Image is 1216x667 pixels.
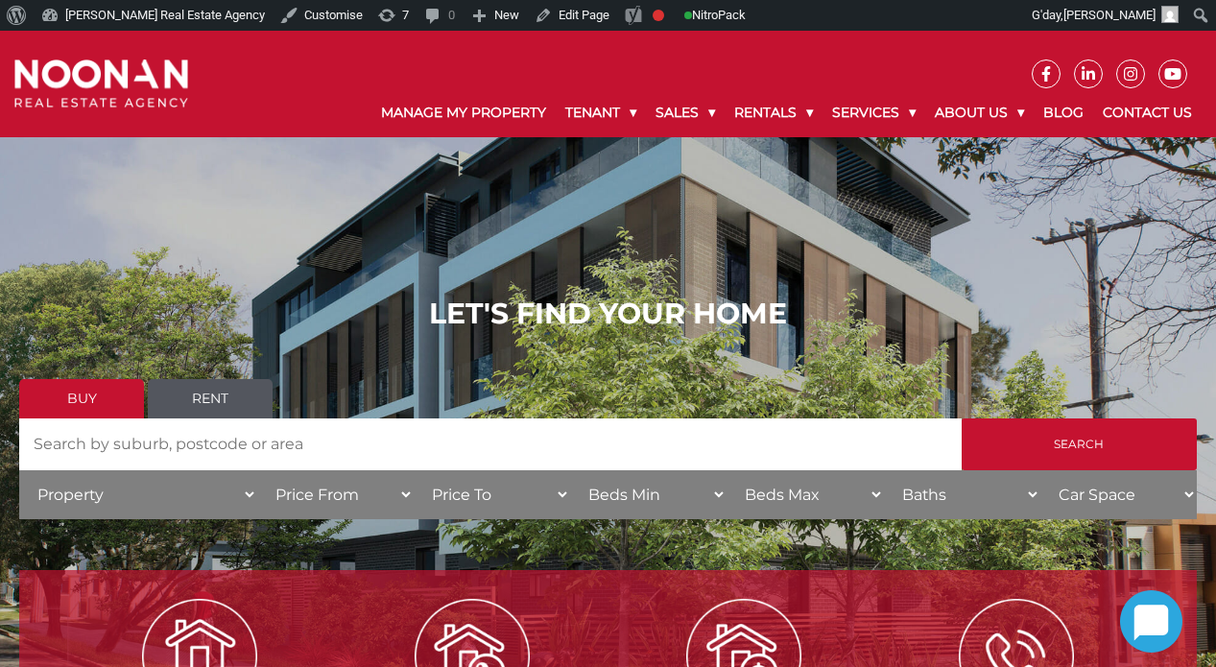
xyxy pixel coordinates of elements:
h1: LET'S FIND YOUR HOME [19,297,1197,331]
a: Blog [1034,88,1093,137]
a: Tenant [556,88,646,137]
input: Search by suburb, postcode or area [19,418,962,470]
div: Focus keyphrase not set [653,10,664,21]
a: Buy [19,379,144,418]
span: [PERSON_NAME] [1063,8,1156,22]
a: Rent [148,379,273,418]
input: Search [962,418,1197,470]
a: Rentals [725,88,823,137]
a: Sales [646,88,725,137]
img: Noonan Real Estate Agency [14,60,188,107]
a: Services [823,88,925,137]
a: About Us [925,88,1034,137]
a: Contact Us [1093,88,1202,137]
a: Manage My Property [371,88,556,137]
